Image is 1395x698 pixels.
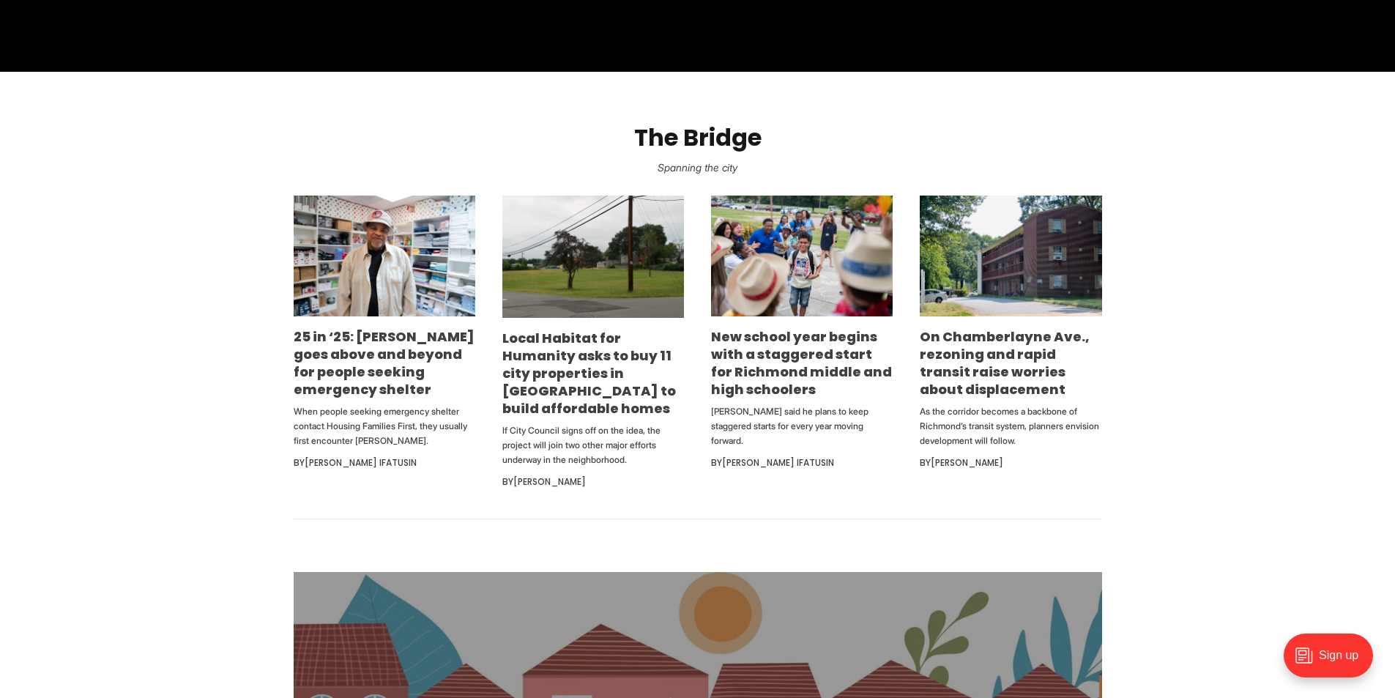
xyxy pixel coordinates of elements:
p: If City Council signs off on the idea, the project will join two other major efforts underway in ... [502,423,684,467]
div: By [502,473,684,491]
a: [PERSON_NAME] [513,475,586,488]
iframe: portal-trigger [1271,626,1395,698]
div: By [711,454,893,472]
div: By [920,454,1101,472]
a: 25 in ‘25: [PERSON_NAME] goes above and beyond for people seeking emergency shelter [294,327,475,398]
p: [PERSON_NAME] said he plans to keep staggered starts for every year moving forward. [711,404,893,448]
a: [PERSON_NAME] [931,456,1003,469]
p: When people seeking emergency shelter contact Housing Families First, they usually first encounte... [294,404,475,448]
h2: The Bridge [23,125,1372,152]
a: [PERSON_NAME] Ifatusin [305,456,417,469]
img: 25 in ‘25: Rodney Hopkins goes above and beyond for people seeking emergency shelter [294,196,475,317]
img: Local Habitat for Humanity asks to buy 11 city properties in Northside to build affordable homes [502,196,684,318]
p: Spanning the city [23,157,1372,178]
img: On Chamberlayne Ave., rezoning and rapid transit raise worries about displacement [920,196,1101,316]
a: Local Habitat for Humanity asks to buy 11 city properties in [GEOGRAPHIC_DATA] to build affordabl... [502,329,676,417]
a: [PERSON_NAME] Ifatusin [722,456,834,469]
div: By [294,454,475,472]
a: On Chamberlayne Ave., rezoning and rapid transit raise worries about displacement [920,327,1090,398]
a: New school year begins with a staggered start for Richmond middle and high schoolers [711,327,892,398]
img: New school year begins with a staggered start for Richmond middle and high schoolers [711,196,893,317]
p: As the corridor becomes a backbone of Richmond’s transit system, planners envision development wi... [920,404,1101,448]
